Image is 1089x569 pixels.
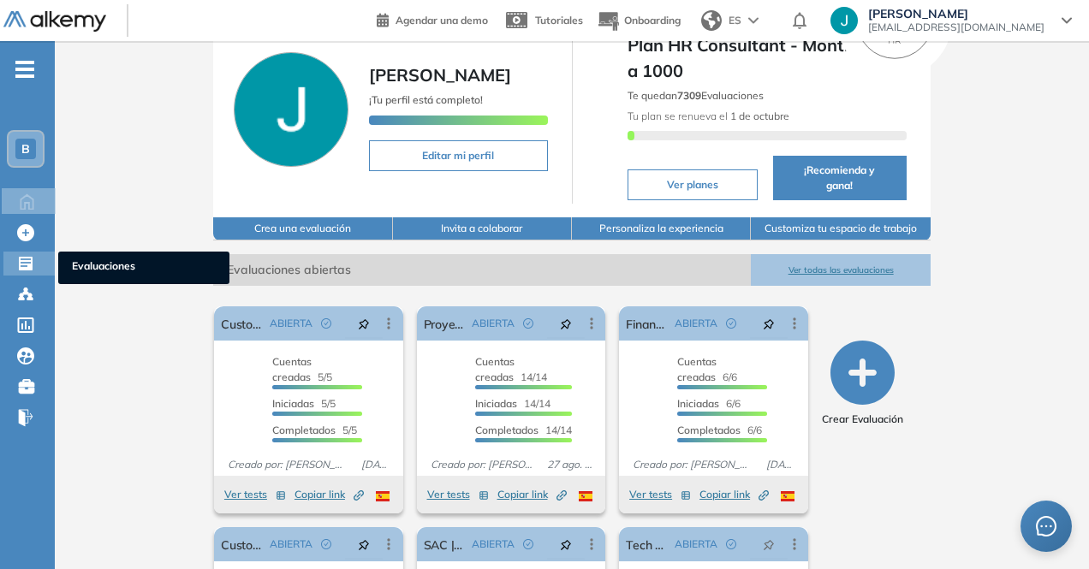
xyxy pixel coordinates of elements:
span: ABIERTA [270,316,312,331]
span: Cuentas creadas [475,355,515,383]
span: Completados [677,424,741,436]
span: [PERSON_NAME] [369,64,511,86]
span: check-circle [321,318,331,329]
span: Copiar link [295,487,364,502]
span: 27 ago. 2025 [540,457,599,472]
button: Crea una evaluación [213,217,392,240]
span: 5/5 [272,355,332,383]
button: Customiza tu espacio de trabajo [751,217,930,240]
span: [PERSON_NAME] [868,7,1044,21]
span: ¡Tu perfil está completo! [369,93,483,106]
span: Creado por: [PERSON_NAME] [626,457,759,472]
button: Editar mi perfil [369,140,547,171]
span: check-circle [523,318,533,329]
button: Onboarding [597,3,681,39]
button: Copiar link [497,484,567,505]
span: Copiar link [699,487,769,502]
img: world [701,10,722,31]
span: ABIERTA [675,536,717,552]
span: Creado por: [PERSON_NAME] [221,457,354,472]
button: pushpin [345,530,383,558]
button: ¡Recomienda y gana! [773,156,907,200]
button: pushpin [345,310,383,337]
span: Plan HR Consultant - Month - 701 a 1000 [628,33,907,84]
span: 14/14 [475,355,547,383]
span: check-circle [726,318,736,329]
img: ESP [579,491,592,501]
button: Ver tests [427,484,489,505]
span: [DATE] [759,457,801,472]
span: pushpin [560,317,572,330]
span: check-circle [523,539,533,549]
a: SAC | [GEOGRAPHIC_DATA] [424,527,466,561]
span: message [1036,516,1056,536]
span: ABIERTA [472,536,515,552]
span: Completados [475,424,539,436]
span: Tutoriales [535,14,583,27]
span: check-circle [726,539,736,549]
span: 6/6 [677,355,737,383]
button: Ver tests [629,484,691,505]
span: Evaluaciones [72,258,216,277]
i: - [15,68,34,71]
span: pushpin [763,537,775,551]
span: 6/6 [677,424,762,436]
span: 5/5 [272,397,336,410]
button: Ver tests [224,484,286,505]
span: Copiar link [497,487,567,502]
span: pushpin [560,537,572,551]
span: 6/6 [677,397,741,410]
span: Evaluaciones abiertas [213,254,751,286]
span: Iniciadas [677,397,719,410]
span: pushpin [358,537,370,551]
a: Proyectos | [GEOGRAPHIC_DATA] (Nueva) [424,306,466,341]
button: Personaliza la experiencia [572,217,751,240]
a: Customer Edu T&C | Col [221,306,263,341]
button: Crear Evaluación [822,341,903,427]
button: pushpin [547,310,585,337]
a: Agendar una demo [377,9,488,29]
button: pushpin [750,310,788,337]
img: ESP [781,491,794,501]
button: Copiar link [699,484,769,505]
img: Logo [3,11,106,33]
span: pushpin [763,317,775,330]
span: ABIERTA [472,316,515,331]
span: [DATE] [354,457,396,472]
img: Foto de perfil [234,52,348,167]
span: pushpin [358,317,370,330]
span: Crear Evaluación [822,412,903,427]
button: pushpin [547,530,585,558]
span: ABIERTA [270,536,312,552]
span: ES [729,13,741,28]
a: Customer Happiness | [GEOGRAPHIC_DATA] [221,527,263,561]
button: Invita a colaborar [393,217,572,240]
a: Tech Sourcer [626,527,668,561]
span: 5/5 [272,424,357,436]
button: Ver planes [628,169,758,200]
b: 7309 [677,89,701,102]
span: Cuentas creadas [677,355,717,383]
span: 14/14 [475,424,572,436]
span: B [21,142,30,156]
span: Onboarding [624,14,681,27]
span: Iniciadas [475,397,517,410]
button: pushpin [750,530,788,558]
span: Agendar una demo [396,14,488,27]
span: Creado por: [PERSON_NAME] [424,457,540,472]
span: check-circle [321,539,331,549]
span: Iniciadas [272,397,314,410]
span: Tu plan se renueva el [628,110,789,122]
span: [EMAIL_ADDRESS][DOMAIN_NAME] [868,21,1044,34]
span: ABIERTA [675,316,717,331]
button: Ver todas las evaluaciones [751,254,930,286]
span: Te quedan Evaluaciones [628,89,764,102]
b: 1 de octubre [728,110,789,122]
span: Cuentas creadas [272,355,312,383]
img: arrow [748,17,759,24]
img: ESP [376,491,390,501]
a: Finance Analyst | Col [626,306,668,341]
span: Completados [272,424,336,436]
span: 14/14 [475,397,550,410]
button: Copiar link [295,484,364,505]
